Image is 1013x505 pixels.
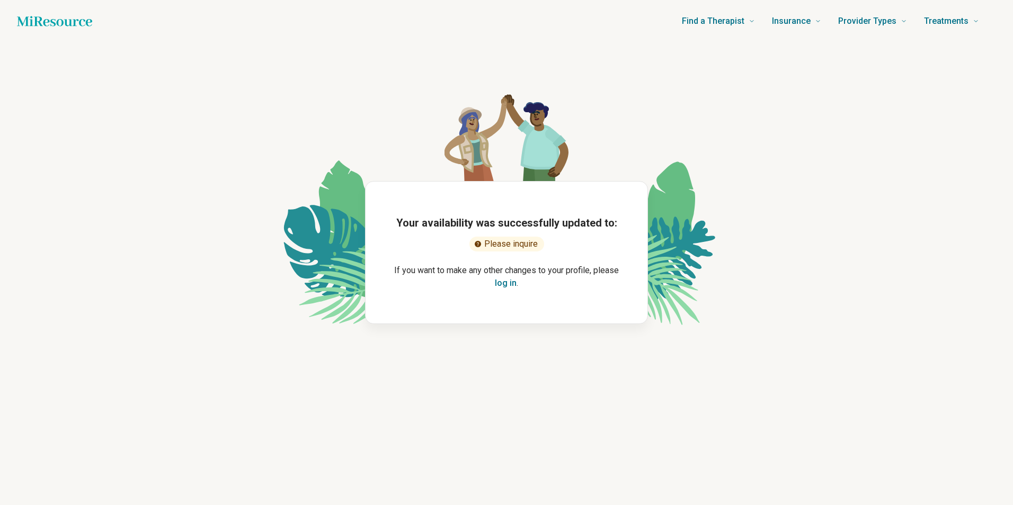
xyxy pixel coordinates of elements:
span: Find a Therapist [682,14,744,29]
span: Provider Types [838,14,896,29]
span: Treatments [924,14,968,29]
h1: Your availability was successfully updated to: [396,215,617,230]
div: Please inquire [469,237,544,251]
p: If you want to make any other changes to your profile, please . [383,264,630,290]
span: Insurance [772,14,811,29]
a: Home page [17,11,92,32]
button: log in [495,277,517,290]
